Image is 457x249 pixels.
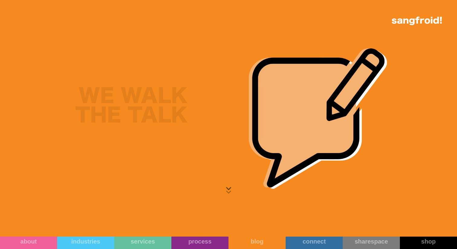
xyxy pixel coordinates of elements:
[286,237,343,249] a: connect
[57,238,114,245] div: industries
[171,238,228,245] div: process
[114,237,171,249] a: services
[114,238,171,245] div: services
[228,237,286,249] a: blog
[171,237,228,249] a: process
[57,237,114,249] a: industries
[75,87,188,126] h2: WE WALK THE TALK
[400,238,457,245] div: shop
[343,237,400,249] a: sharespace
[343,238,400,245] div: sharespace
[228,238,286,245] div: blog
[392,17,442,25] img: logo
[286,238,343,245] div: connect
[400,237,457,249] a: shop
